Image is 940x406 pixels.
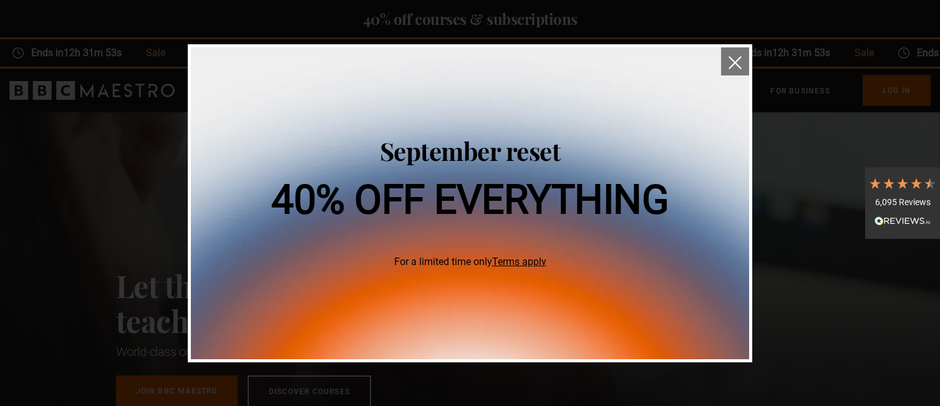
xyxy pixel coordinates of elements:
[380,134,561,167] span: September reset
[492,256,546,268] a: Terms apply
[875,216,931,225] img: REVIEWS.io
[271,180,669,220] h1: 40% off everything
[271,254,669,269] span: For a limited time only
[868,176,937,190] div: 4.7 Stars
[868,196,937,209] div: 6,095 Reviews
[865,167,940,239] div: 6,095 ReviewsRead All Reviews
[721,47,749,75] button: close
[868,215,937,230] div: Read All Reviews
[191,47,749,359] img: 40% off everything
